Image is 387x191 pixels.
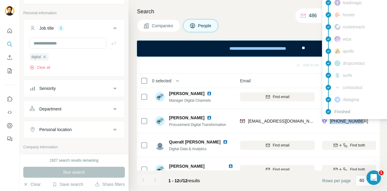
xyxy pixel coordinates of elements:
[5,94,15,104] button: Use Surfe on LinkedIn
[334,86,340,89] img: provider contactout logo
[343,72,352,78] span: surfe
[198,23,212,29] span: People
[52,181,83,187] button: Save search
[334,24,340,30] img: provider rocketreach logo
[366,170,381,185] iframe: Intercom live chat
[343,84,363,91] span: contactout
[57,25,64,31] div: 1
[169,115,204,121] span: [PERSON_NAME]
[169,140,220,144] span: Queralt [PERSON_NAME]
[334,72,340,78] img: provider surfe logo
[322,118,327,124] img: provider forager logo
[343,12,355,18] span: hunter
[5,52,15,63] button: Enrich CSV
[23,144,125,150] p: Company information
[39,25,54,31] div: Job title
[228,164,233,169] img: LinkedIn logo
[169,98,211,103] span: Manager Digital Channels
[207,91,212,96] img: LinkedIn logo
[39,85,56,91] div: Seniority
[322,141,376,150] button: Find both
[5,133,15,144] button: Feedback
[240,92,315,101] button: Find email
[273,167,289,172] span: Find email
[359,177,364,183] p: 60
[330,119,368,123] span: [PHONE_NUMBER]
[137,7,380,16] h4: Search
[334,36,340,42] img: provider wiza logo
[5,120,15,131] button: Dashboard
[223,140,228,144] img: LinkedIn logo
[334,109,350,115] span: Finished
[309,12,317,19] p: 486
[5,39,15,50] button: Search
[179,178,183,183] span: of
[350,143,365,148] span: Find both
[343,24,365,30] span: rocketreach
[31,54,41,60] span: digital
[240,78,251,84] span: Email
[24,81,125,96] button: Seniority
[343,48,354,54] span: apollo
[155,92,165,102] img: Avatar
[343,36,351,42] span: wiza
[168,178,179,183] span: 1 - 12
[343,97,359,103] span: datagma
[39,106,61,112] div: Department
[168,178,200,183] span: results
[240,165,315,174] button: Find email
[5,65,15,76] button: My lists
[24,102,125,116] button: Department
[334,60,340,66] img: provider dropcontact logo
[155,140,165,150] img: Avatar
[155,165,165,174] img: Avatar
[379,170,384,175] span: 1
[95,181,125,187] button: Share filters
[23,181,41,187] button: Clear
[248,119,320,123] span: [EMAIL_ADDRESS][DOMAIN_NAME]
[240,141,315,150] button: Find email
[152,78,171,84] span: 0 selected
[183,178,188,183] span: 12
[137,41,380,57] iframe: Banner
[169,147,207,151] span: Digital Data & Analytics
[350,167,365,172] span: Find both
[169,164,204,169] span: [PERSON_NAME]
[23,10,125,16] p: Personal information
[334,48,340,54] img: provider apollo logo
[334,12,340,18] img: provider hunter logo
[273,94,289,100] span: Find email
[50,158,99,163] div: 1927 search results remaining
[155,116,165,126] img: Avatar
[5,25,15,36] button: Quick start
[39,127,72,133] div: Personal location
[240,118,245,124] img: provider findymail logo
[152,23,174,29] span: Companies
[322,165,376,174] button: Find both
[334,97,340,103] img: provider datagma logo
[169,123,226,127] span: Procurement Digital Transformation
[322,178,351,184] span: Rows per page
[5,6,15,16] img: Avatar
[5,107,15,118] button: Use Surfe API
[273,143,289,148] span: Find email
[24,122,125,137] button: Personal location
[24,21,125,38] button: Job title1
[30,65,50,70] button: Clear all
[343,60,365,66] span: dropcontact
[169,91,204,97] span: [PERSON_NAME]
[207,115,212,120] img: LinkedIn logo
